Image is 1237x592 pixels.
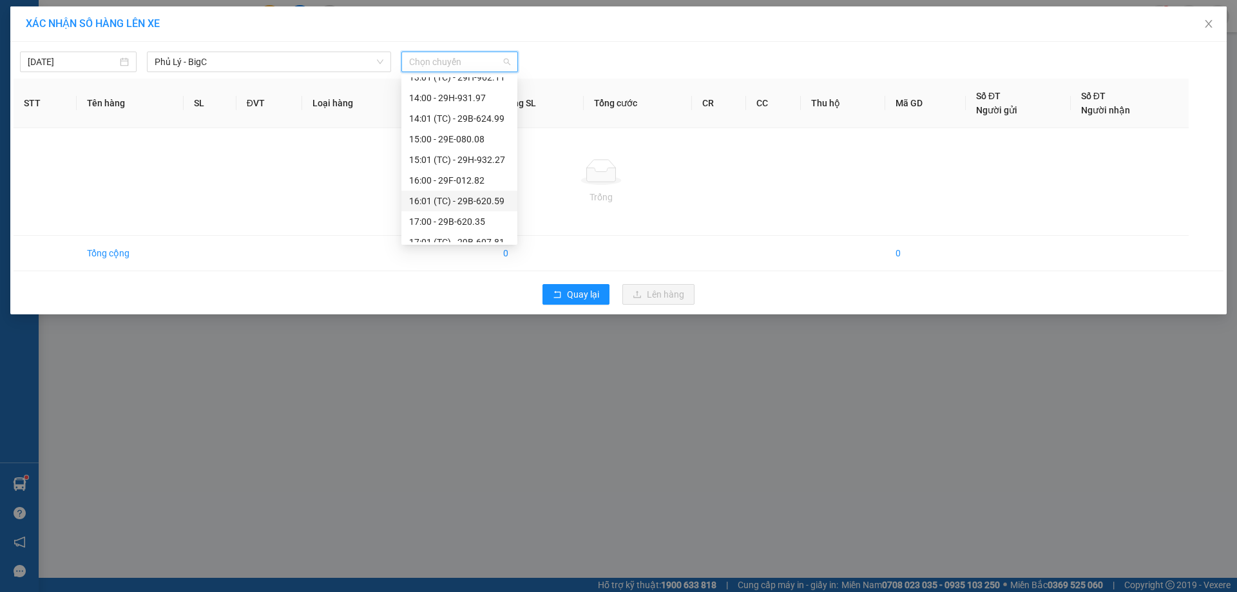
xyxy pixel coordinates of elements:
[409,194,510,208] div: 16:01 (TC) - 29B-620.59
[409,91,510,105] div: 14:00 - 29H-931.97
[409,153,510,167] div: 15:01 (TC) - 29H-932.27
[1191,6,1227,43] button: Close
[976,105,1017,115] span: Người gửi
[409,111,510,126] div: 14:01 (TC) - 29B-624.99
[155,52,383,72] span: Phủ Lý - BigC
[493,79,584,128] th: Tổng SL
[584,79,692,128] th: Tổng cước
[302,79,406,128] th: Loại hàng
[184,79,236,128] th: SL
[77,236,184,271] td: Tổng cộng
[1203,19,1214,29] span: close
[409,215,510,229] div: 17:00 - 29B-620.35
[746,79,801,128] th: CC
[77,79,184,128] th: Tên hàng
[409,173,510,187] div: 16:00 - 29F-012.82
[885,79,966,128] th: Mã GD
[1081,91,1106,101] span: Số ĐT
[542,284,609,305] button: rollbackQuay lại
[28,55,117,69] input: 14/09/2025
[24,190,1178,204] div: Trống
[692,79,747,128] th: CR
[409,70,510,84] div: 13:01 (TC) - 29H-962.11
[409,235,510,249] div: 17:01 (TC) - 29B-607.81
[567,287,599,301] span: Quay lại
[885,236,966,271] td: 0
[493,236,584,271] td: 0
[801,79,885,128] th: Thu hộ
[976,91,1001,101] span: Số ĐT
[26,17,160,30] span: XÁC NHẬN SỐ HÀNG LÊN XE
[622,284,695,305] button: uploadLên hàng
[409,52,510,72] span: Chọn chuyến
[236,79,302,128] th: ĐVT
[1081,105,1130,115] span: Người nhận
[135,86,212,100] span: LN1409250393
[14,79,77,128] th: STT
[6,46,15,111] img: logo
[376,58,384,66] span: down
[553,290,562,300] span: rollback
[409,132,510,146] div: 15:00 - 29E-080.08
[23,10,128,52] strong: CÔNG TY TNHH DỊCH VỤ DU LỊCH THỜI ĐẠI
[20,55,131,101] span: Chuyển phát nhanh: [GEOGRAPHIC_DATA] - [GEOGRAPHIC_DATA]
